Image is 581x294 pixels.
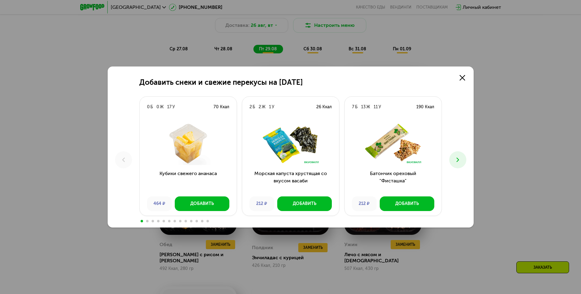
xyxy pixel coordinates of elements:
div: Ж [262,104,265,110]
div: У [378,104,381,110]
h3: Батончик ореховый "Фисташка" [345,170,442,192]
div: 2 [249,104,252,110]
div: У [172,104,175,110]
div: 212 ₽ [249,196,274,211]
div: Добавить [395,201,419,207]
h3: Кубики свежего ананаса [140,170,237,192]
div: Б [253,104,255,110]
div: 2 [259,104,261,110]
div: 7 [352,104,354,110]
div: У [272,104,274,110]
div: Ж [366,104,370,110]
div: Ж [160,104,163,110]
img: Кубики свежего ананаса [145,122,232,165]
div: 212 ₽ [352,196,377,211]
div: 464 ₽ [147,196,172,211]
button: Добавить [175,196,229,211]
div: Добавить [190,201,214,207]
div: 26 Ккал [316,104,332,110]
h3: Морская капуста хрустящая со вкусом васаби [242,170,339,192]
div: 0 [147,104,150,110]
div: Б [150,104,153,110]
button: Добавить [380,196,434,211]
div: 1 [269,104,271,110]
div: 190 Ккал [416,104,434,110]
div: 70 Ккал [213,104,229,110]
img: Батончик ореховый "Фисташка" [350,122,437,165]
div: 0 [156,104,159,110]
div: 13 [361,104,366,110]
div: 17 [167,104,172,110]
img: Морская капуста хрустящая со вкусом васаби [247,122,334,165]
div: Добавить [293,201,316,207]
div: 11 [374,104,378,110]
h2: Добавить снеки и свежие перекусы на [DATE] [139,78,303,87]
button: Добавить [277,196,332,211]
div: Б [355,104,357,110]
